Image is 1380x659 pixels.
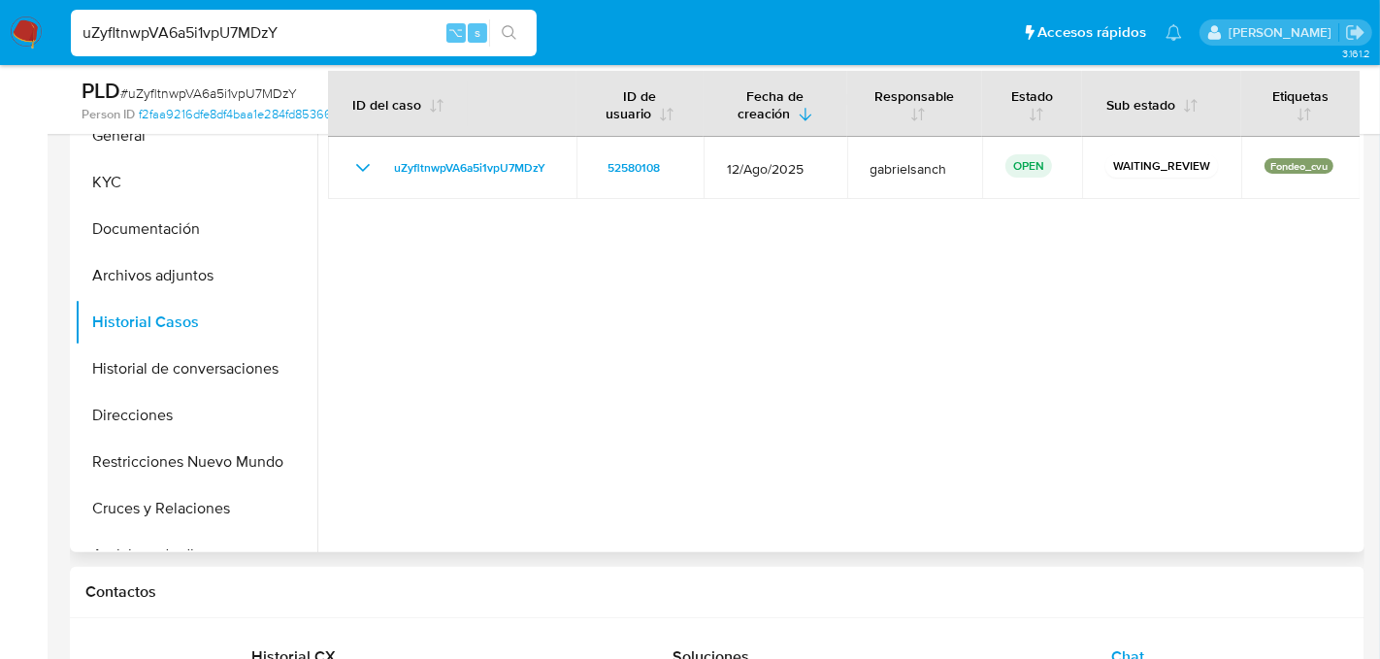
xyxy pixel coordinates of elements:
b: PLD [82,75,120,106]
span: Accesos rápidos [1037,22,1146,43]
button: Restricciones Nuevo Mundo [75,439,317,485]
button: Historial de conversaciones [75,346,317,392]
a: f2faa9216dfe8df4baa1e284fd85366e [139,106,351,123]
button: Documentación [75,206,317,252]
h1: Contactos [85,582,1349,602]
span: s [475,23,480,42]
button: Historial Casos [75,299,317,346]
b: Person ID [82,106,135,123]
button: General [75,113,317,159]
button: search-icon [489,19,529,47]
a: Salir [1345,22,1365,43]
button: KYC [75,159,317,206]
button: Anticipos de dinero [75,532,317,578]
span: ⌥ [448,23,463,42]
span: 3.161.2 [1342,46,1370,61]
button: Direcciones [75,392,317,439]
span: # uZyfltnwpVA6a5i1vpU7MDzY [120,83,297,103]
button: Archivos adjuntos [75,252,317,299]
a: Notificaciones [1166,24,1182,41]
p: gabriela.sanchez@mercadolibre.com [1229,23,1338,42]
button: Cruces y Relaciones [75,485,317,532]
input: Buscar usuario o caso... [71,20,537,46]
